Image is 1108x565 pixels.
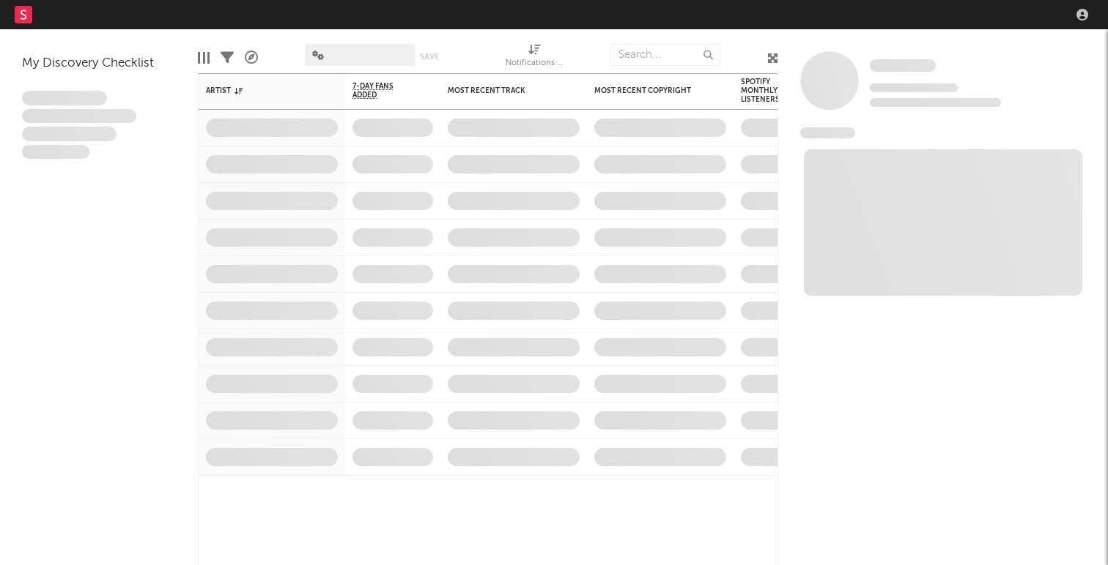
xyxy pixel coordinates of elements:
[206,86,316,95] div: Artist
[221,37,234,79] div: Filters
[870,59,936,72] span: Some Artist
[245,37,258,79] div: A&R Pipeline
[594,86,704,95] div: Most Recent Copyright
[22,145,89,160] span: Aliquam viverra
[22,55,176,72] div: My Discovery Checklist
[610,44,720,66] input: Search...
[741,78,792,104] div: Spotify Monthly Listeners
[870,83,958,92] span: Tracking Since: [DATE]
[420,53,439,61] button: Save
[198,37,210,79] div: Edit Columns
[22,91,107,105] span: Lorem ipsum dolor
[800,127,855,138] span: News Feed
[22,109,136,124] span: Integer aliquet in purus et
[352,82,411,100] span: 7-Day Fans Added
[506,37,564,79] div: Notifications (Artist)
[870,98,1001,107] span: 0 fans last week
[870,59,936,73] a: Some Artist
[448,86,558,95] div: Most Recent Track
[506,55,564,72] div: Notifications (Artist)
[22,127,117,141] span: Praesent ac interdum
